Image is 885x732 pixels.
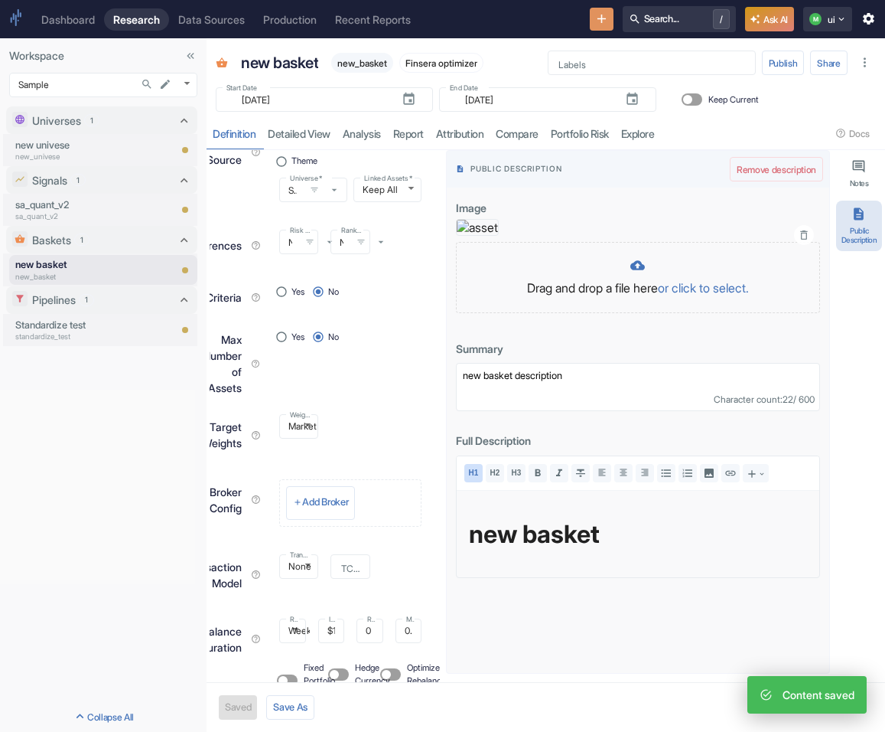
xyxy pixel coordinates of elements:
button: h1 [464,464,483,482]
button: Remove description [730,157,823,181]
span: new_basket [331,57,393,69]
span: Stat Risk Model US All (finsera_stat_risk_model_us_all) [279,178,347,202]
button: open filters [306,181,324,199]
a: analysis [337,118,387,149]
a: Data Sources [169,8,254,31]
button: h3 [507,464,525,482]
span: Public Description [470,163,730,175]
div: resource tabs [207,118,885,149]
button: edit [155,74,175,94]
p: new_univese [15,151,129,162]
label: Universe [290,173,323,183]
div: None [279,554,318,579]
span: Finsera optimizer [400,57,483,69]
textarea: new basket description [456,363,820,411]
div: position [279,327,351,348]
p: sa_quant_v2 [15,198,168,212]
img: asset [456,219,499,236]
p: new_basket [15,271,129,283]
div: Universes1 [6,106,197,134]
h1: new basket [469,519,807,549]
p: new basket [15,257,129,272]
p: Max Number of Assets [203,332,242,396]
label: Initial Value (USD) [329,614,337,624]
span: Yes [291,331,304,344]
a: new univesenew_univese [15,138,129,162]
span: 1 [85,115,99,126]
a: Portfolio Risk [545,118,615,149]
span: No [328,286,339,299]
p: Target Weights [202,419,242,451]
button: Docs [831,122,876,146]
div: Research [113,13,160,26]
div: Baskets1 [6,226,197,253]
button: Publish [762,51,805,75]
label: Risk Model [290,225,311,235]
label: End Date [450,83,478,93]
a: Standardize teststandardize_test [15,318,168,342]
label: Weights [290,410,311,420]
button: Save As [266,695,314,720]
div: Production [263,13,317,26]
span: 1 [71,175,85,186]
p: or click to select. [658,279,749,297]
div: Weekly [279,619,310,643]
a: detailed view [262,118,337,149]
a: Production [254,8,326,31]
button: Collapse All [3,704,203,729]
p: new basket [241,51,318,74]
div: Pipelines1 [6,286,197,314]
span: 1 [75,234,89,246]
p: Standardize test [15,318,168,332]
p: Full Description [456,433,789,449]
button: h2 [486,464,504,482]
label: Minimum Absolute Weight (%) [406,614,414,624]
label: Ranking Signal [341,225,362,235]
button: Search.../ [623,6,736,32]
p: Character count: 22 / 600 [714,394,815,405]
label: Rebalance Frequency [290,614,298,624]
span: Basket [216,57,228,72]
div: Recent Reports [335,13,411,26]
div: Signals1 [6,166,197,194]
button: New Resource [590,8,613,31]
p: Pipelines [32,292,76,308]
div: position [279,131,421,172]
span: Theme [291,155,317,168]
a: Dashboard [32,8,104,31]
p: Asset Source [207,136,242,168]
div: Public Description [839,226,879,245]
a: Research [104,8,169,31]
a: compare [490,118,545,149]
p: Universes [32,113,81,129]
button: Search... [137,74,157,94]
div: position [279,282,351,302]
a: report [387,118,430,149]
a: sa_quant_v2sa_quant_v2 [15,198,168,222]
span: Optimized Rebalance [407,662,446,688]
button: Notes [836,153,882,194]
span: No [328,331,339,344]
p: References [185,237,242,253]
span: Hedge Currency [355,662,390,688]
label: Return lead days [367,614,375,624]
p: Criteria [206,289,242,306]
p: Signals [32,172,67,188]
p: Baskets [32,232,71,248]
div: Keep All [353,178,421,202]
input: yyyy-mm-dd [233,91,389,109]
label: Linked Assets [364,173,413,183]
span: Keep Current [708,93,759,106]
p: Image [456,197,789,216]
div: Definition [213,127,255,141]
p: Summary [456,338,789,357]
p: new univese [15,138,129,152]
p: sa_quant_v2 [15,211,168,222]
span: Fixed Portfolio Value [304,662,335,700]
label: Transaction Cost Strategy [290,550,311,560]
p: Workspace [9,47,197,64]
div: Market Capitalization [279,414,318,439]
button: Mui [803,7,852,31]
button: Collapse Sidebar [181,46,200,66]
p: Drag and drop a file here [472,279,804,297]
